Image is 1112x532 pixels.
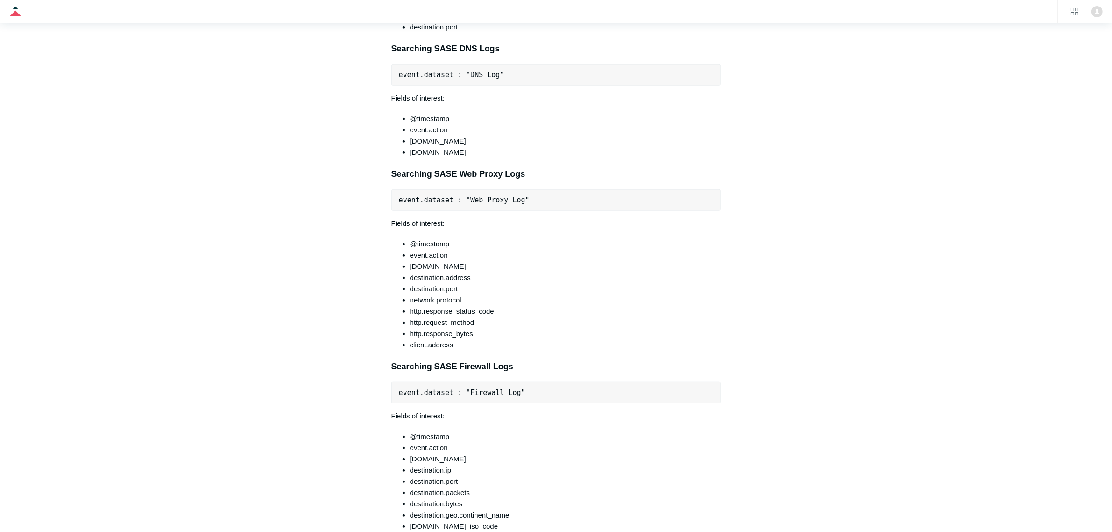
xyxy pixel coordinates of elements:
li: @timestamp [410,431,721,442]
pre: event.dataset : "Web Proxy Log" [391,189,721,211]
li: destination.ip [410,465,721,476]
img: user avatar [1091,6,1103,17]
li: event.action [410,124,721,136]
li: [DOMAIN_NAME]_iso_code [410,521,721,532]
li: destination.port [410,283,721,295]
li: network.protocol [410,295,721,306]
li: destination.packets [410,487,721,498]
li: @timestamp [410,238,721,250]
p: Fields of interest: [391,93,721,104]
li: client.address [410,339,721,351]
h3: Searching SASE DNS Logs [391,42,721,56]
li: http.request_method [410,317,721,328]
li: destination.port [410,476,721,487]
li: http.response_bytes [410,328,721,339]
p: Fields of interest: [391,218,721,229]
li: event.action [410,250,721,261]
pre: event.dataset : "Firewall Log" [391,382,721,403]
li: @timestamp [410,113,721,124]
li: [DOMAIN_NAME] [410,136,721,147]
li: [DOMAIN_NAME] [410,453,721,465]
pre: event.dataset : "DNS Log" [391,64,721,86]
li: event.action [410,442,721,453]
li: destination.address [410,272,721,283]
li: http.response_status_code [410,306,721,317]
p: Fields of interest: [391,410,721,422]
h3: Searching SASE Web Proxy Logs [391,167,721,181]
h3: Searching SASE Firewall Logs [391,360,721,374]
li: [DOMAIN_NAME] [410,147,721,158]
li: destination.port [410,22,721,33]
li: [DOMAIN_NAME] [410,261,721,272]
li: destination.bytes [410,498,721,510]
li: destination.geo.continent_name [410,510,721,521]
zd-hc-trigger: Click your profile icon to open the profile menu [1091,6,1103,17]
